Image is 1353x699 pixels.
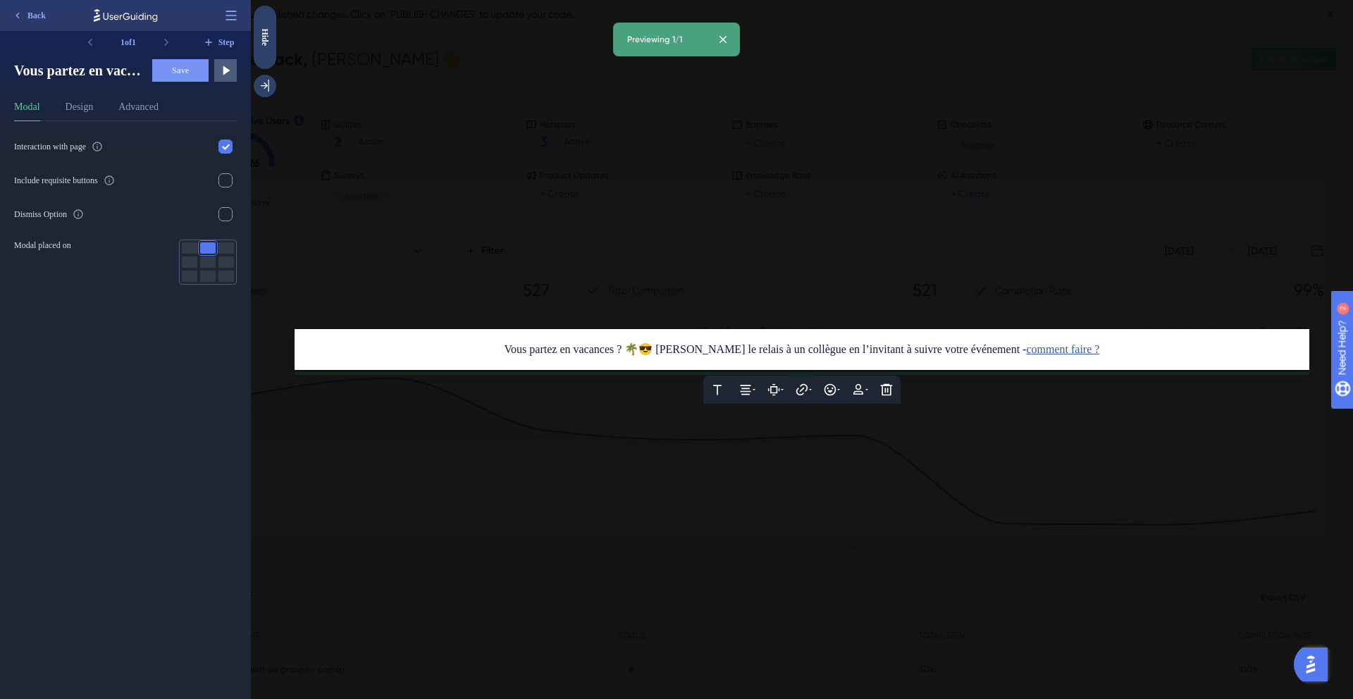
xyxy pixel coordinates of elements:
[172,65,189,76] span: Save
[101,31,155,54] div: 1 of 1
[14,175,98,186] div: Include requisite buttons
[14,61,141,80] span: Vous partez en vacances ? 🌴😎 [PERSON_NAME] le relais à un collègue en l’invitant à suivre votre é...
[218,37,235,48] span: Step
[14,141,86,152] div: Interaction with page
[200,31,237,54] button: Step
[14,240,71,251] span: Modal placed on
[98,7,102,18] div: 2
[27,10,46,21] span: Back
[152,59,209,82] button: Save
[775,343,848,355] span: comment faire ?
[14,209,67,220] div: Dismiss Option
[775,340,848,359] a: comment faire ?
[1294,643,1336,686] iframe: UserGuiding AI Assistant Launcher
[254,343,776,355] span: Vous partez en vacances ? 🌴😎 [PERSON_NAME] le relais à un collègue en l’invitant à suivre votre é...
[118,99,159,121] button: Advanced
[627,34,682,45] div: Previewing 1/1
[33,4,88,20] span: Need Help?
[6,4,52,27] button: Back
[14,99,40,121] button: Modal
[66,99,94,121] button: Design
